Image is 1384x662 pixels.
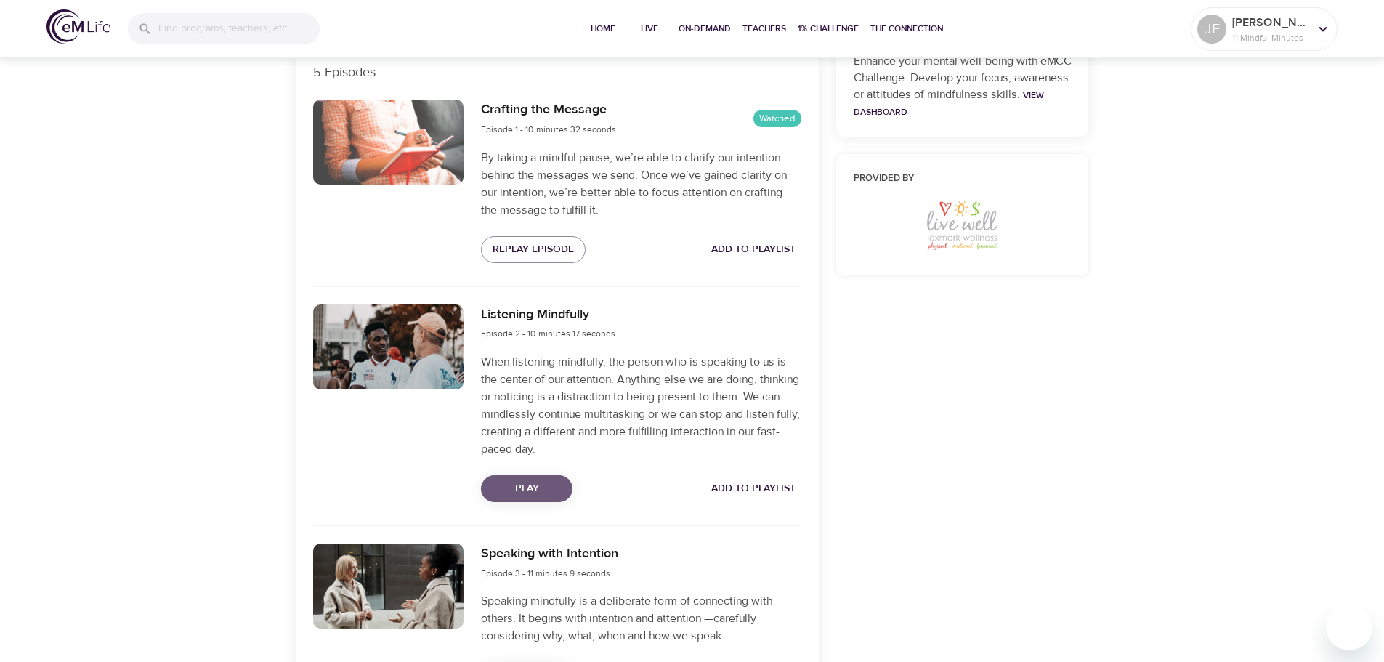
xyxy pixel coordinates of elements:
[632,21,667,36] span: Live
[798,21,859,36] span: 1% Challenge
[481,353,801,458] p: When listening mindfully, the person who is speaking to us is the center of our attention. Anythi...
[679,21,731,36] span: On-Demand
[481,544,618,565] h6: Speaking with Intention
[493,241,574,259] span: Replay Episode
[870,21,943,36] span: The Connection
[481,100,616,121] h6: Crafting the Message
[705,475,801,502] button: Add to Playlist
[481,592,801,645] p: Speaking mindfully is a deliberate form of connecting with others. It begins with intention and a...
[1232,31,1309,44] p: 11 Mindful Minutes
[481,304,615,326] h6: Listening Mindfully
[1326,604,1372,650] iframe: Button to launch messaging window
[1232,14,1309,31] p: [PERSON_NAME]
[481,328,615,339] span: Episode 2 - 10 minutes 17 seconds
[46,9,110,44] img: logo
[705,236,801,263] button: Add to Playlist
[481,568,610,579] span: Episode 3 - 11 minutes 9 seconds
[481,149,801,219] p: By taking a mindful pause, we’re able to clarify our intention behind the messages we send. Once ...
[481,124,616,135] span: Episode 1 - 10 minutes 32 seconds
[854,89,1044,118] a: View Dashboard
[158,13,320,44] input: Find programs, teachers, etc...
[753,112,801,126] span: Watched
[854,53,1072,120] p: Enhance your mental well-being with eMCC Challenge. Develop your focus, awareness or attitudes of...
[742,21,786,36] span: Teachers
[481,236,586,263] button: Replay Episode
[493,480,561,498] span: Play
[1197,15,1226,44] div: JF
[923,198,1001,253] img: Lexmark%20Logo.jfif
[586,21,620,36] span: Home
[313,62,801,82] p: 5 Episodes
[711,241,796,259] span: Add to Playlist
[854,171,1072,187] h6: Provided by
[711,480,796,498] span: Add to Playlist
[481,475,572,502] button: Play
